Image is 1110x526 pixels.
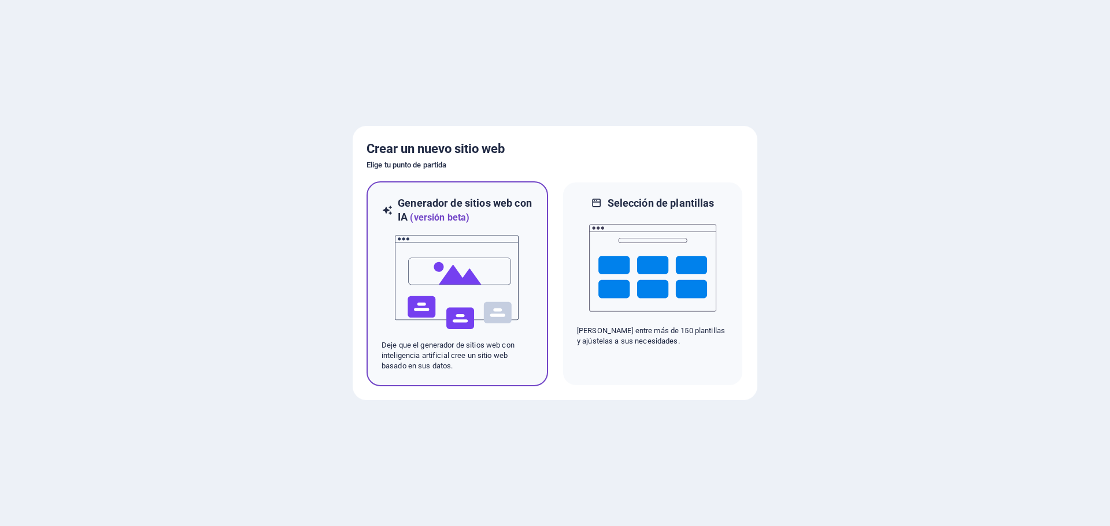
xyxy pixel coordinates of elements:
[367,141,505,156] font: Crear un nuevo sitio web
[577,326,725,345] font: [PERSON_NAME] entre más de 150 plantillas y ajústelas a sus necesidades.
[562,181,743,386] div: Selección de plantillas[PERSON_NAME] entre más de 150 plantillas y ajústelas a sus necesidades.
[382,341,515,370] font: Deje que el generador de sitios web con inteligencia artificial cree un sitio web basado en sus d...
[398,197,532,223] font: Generador de sitios web con IA
[367,181,548,386] div: Generador de sitios web con IA(versión beta)aiDeje que el generador de sitios web con inteligenci...
[410,212,469,223] font: (versión beta)
[367,161,446,169] font: Elige tu punto de partida
[608,197,715,209] font: Selección de plantillas
[394,225,521,340] img: ai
